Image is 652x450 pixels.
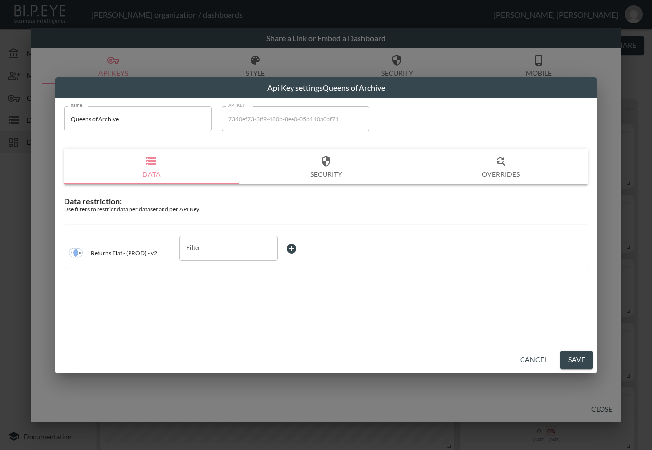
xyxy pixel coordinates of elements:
label: name [71,102,82,108]
button: Data [64,149,239,184]
button: Cancel [516,351,552,369]
h2: Api Key settings Queens of Archive [55,77,597,98]
span: Data restriction: [64,196,122,206]
label: API KEY [228,102,246,108]
img: inner join icon [69,246,83,260]
button: Save [560,351,593,369]
button: Overrides [413,149,588,184]
input: Filter [184,240,259,256]
p: Returns Flat - (PROD) - v2 [91,249,157,257]
button: Security [239,149,414,184]
div: Use filters to restrict data per dataset and per API Key. [64,206,588,213]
